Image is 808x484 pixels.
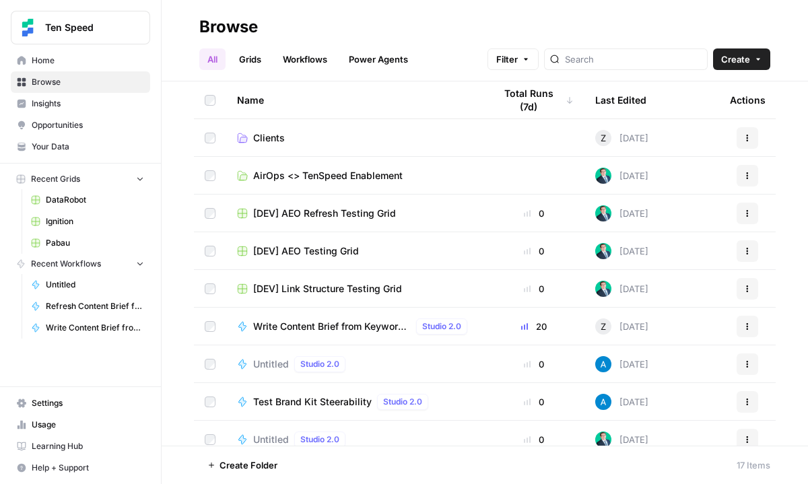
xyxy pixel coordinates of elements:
[199,16,258,38] div: Browse
[11,93,150,114] a: Insights
[11,136,150,158] a: Your Data
[11,457,150,479] button: Help + Support
[46,215,144,228] span: Ignition
[32,76,144,88] span: Browse
[494,433,574,446] div: 0
[25,232,150,254] a: Pabau
[494,81,574,118] div: Total Runs (7d)
[595,431,648,448] div: [DATE]
[595,168,611,184] img: loq7q7lwz012dtl6ci9jrncps3v6
[494,244,574,258] div: 0
[46,300,144,312] span: Refresh Content Brief from Keyword [DEV]
[237,207,473,220] a: [DEV] AEO Refresh Testing Grid
[253,320,411,333] span: Write Content Brief from Keyword [DEV]
[11,414,150,436] a: Usage
[601,320,606,333] span: Z
[253,131,285,145] span: Clients
[237,169,473,182] a: AirOps <> TenSpeed Enablement
[341,48,416,70] a: Power Agents
[11,71,150,93] a: Browse
[199,48,226,70] a: All
[220,458,277,472] span: Create Folder
[595,281,611,297] img: loq7q7lwz012dtl6ci9jrncps3v6
[253,207,396,220] span: [DEV] AEO Refresh Testing Grid
[730,81,766,118] div: Actions
[595,318,648,335] div: [DATE]
[31,258,101,270] span: Recent Workflows
[737,458,770,472] div: 17 Items
[253,433,289,446] span: Untitled
[237,282,473,296] a: [DEV] Link Structure Testing Grid
[46,279,144,291] span: Untitled
[383,396,422,408] span: Studio 2.0
[494,357,574,371] div: 0
[25,274,150,296] a: Untitled
[721,53,750,66] span: Create
[32,419,144,431] span: Usage
[11,169,150,189] button: Recent Grids
[11,11,150,44] button: Workspace: Ten Speed
[25,189,150,211] a: DataRobot
[46,194,144,206] span: DataRobot
[595,243,611,259] img: loq7q7lwz012dtl6ci9jrncps3v6
[32,119,144,131] span: Opportunities
[275,48,335,70] a: Workflows
[32,98,144,110] span: Insights
[595,281,648,297] div: [DATE]
[601,131,606,145] span: Z
[15,15,40,40] img: Ten Speed Logo
[46,322,144,334] span: Write Content Brief from Keyword [DEV]
[494,320,574,333] div: 20
[11,436,150,457] a: Learning Hub
[237,356,473,372] a: UntitledStudio 2.0
[494,282,574,296] div: 0
[32,55,144,67] span: Home
[595,130,648,146] div: [DATE]
[25,211,150,232] a: Ignition
[595,243,648,259] div: [DATE]
[595,356,648,372] div: [DATE]
[32,462,144,474] span: Help + Support
[11,114,150,136] a: Opportunities
[11,254,150,274] button: Recent Workflows
[11,50,150,71] a: Home
[595,394,648,410] div: [DATE]
[595,356,611,372] img: o3cqybgnmipr355j8nz4zpq1mc6x
[199,454,285,476] button: Create Folder
[595,205,648,221] div: [DATE]
[300,358,339,370] span: Studio 2.0
[237,244,473,258] a: [DEV] AEO Testing Grid
[487,48,539,70] button: Filter
[253,282,402,296] span: [DEV] Link Structure Testing Grid
[237,318,473,335] a: Write Content Brief from Keyword [DEV]Studio 2.0
[25,296,150,317] a: Refresh Content Brief from Keyword [DEV]
[25,317,150,339] a: Write Content Brief from Keyword [DEV]
[496,53,518,66] span: Filter
[45,21,127,34] span: Ten Speed
[237,131,473,145] a: Clients
[46,237,144,249] span: Pabau
[237,81,473,118] div: Name
[237,394,473,410] a: Test Brand Kit SteerabilityStudio 2.0
[494,207,574,220] div: 0
[31,173,80,185] span: Recent Grids
[253,395,372,409] span: Test Brand Kit Steerability
[565,53,702,66] input: Search
[32,397,144,409] span: Settings
[300,434,339,446] span: Studio 2.0
[595,168,648,184] div: [DATE]
[32,440,144,452] span: Learning Hub
[422,320,461,333] span: Studio 2.0
[231,48,269,70] a: Grids
[11,392,150,414] a: Settings
[595,394,611,410] img: o3cqybgnmipr355j8nz4zpq1mc6x
[494,395,574,409] div: 0
[713,48,770,70] button: Create
[253,244,359,258] span: [DEV] AEO Testing Grid
[253,169,403,182] span: AirOps <> TenSpeed Enablement
[595,81,646,118] div: Last Edited
[595,431,611,448] img: loq7q7lwz012dtl6ci9jrncps3v6
[253,357,289,371] span: Untitled
[32,141,144,153] span: Your Data
[595,205,611,221] img: loq7q7lwz012dtl6ci9jrncps3v6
